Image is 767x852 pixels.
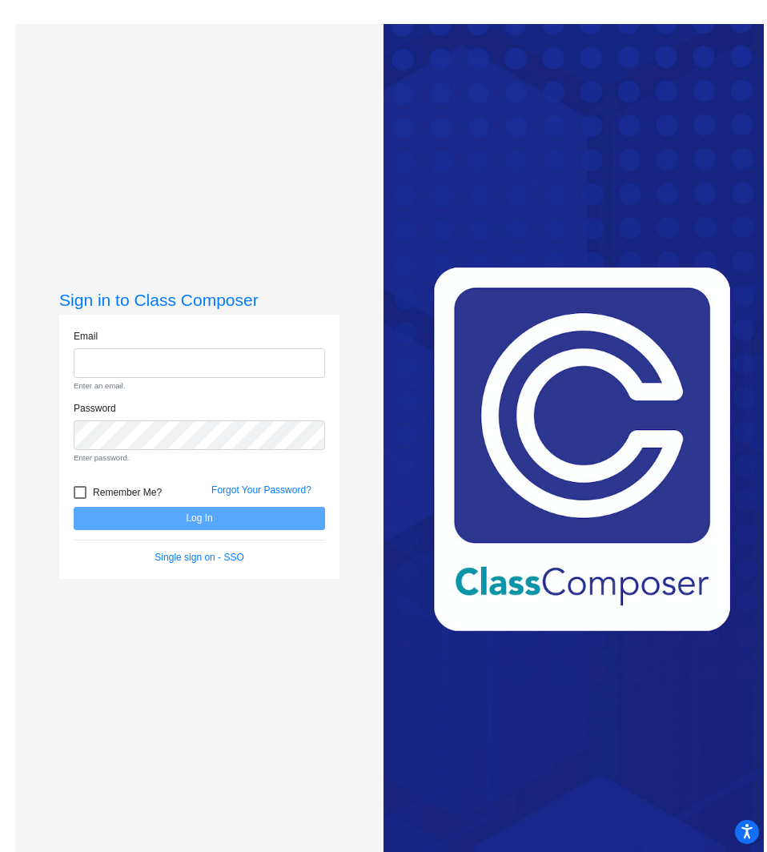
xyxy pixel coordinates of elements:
span: Remember Me? [93,483,162,502]
a: Single sign on - SSO [155,552,243,563]
button: Log In [74,507,325,530]
h3: Sign in to Class Composer [59,290,339,310]
label: Email [74,329,98,344]
label: Password [74,401,116,416]
small: Enter an email. [74,380,325,392]
a: Forgot Your Password? [211,484,311,496]
small: Enter password. [74,452,325,464]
